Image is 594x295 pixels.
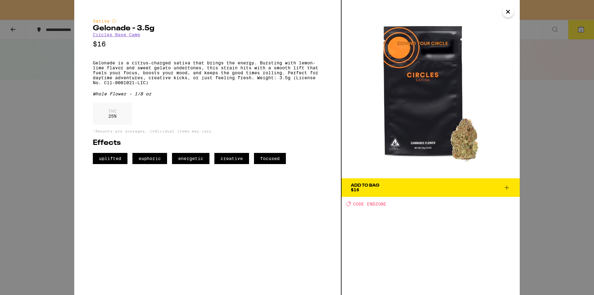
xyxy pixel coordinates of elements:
[172,153,209,164] span: energetic
[342,178,520,197] button: Add To Bag$16
[93,102,132,125] div: 25 %
[93,19,322,24] div: Sativa
[112,19,117,24] img: sativaColor.svg
[132,153,167,164] span: euphoric
[254,153,286,164] span: focused
[4,4,45,9] span: Hi. Need any help?
[93,40,322,48] p: $16
[502,6,514,17] button: Close
[353,202,386,206] span: CODE ENDZONE
[93,91,322,96] div: Whole Flower - 1/8 oz
[93,139,322,147] h2: Effects
[93,129,322,133] p: *Amounts are averages, individual items may vary.
[214,153,249,164] span: creative
[93,32,140,37] a: Circles Base Camp
[351,187,359,192] span: $16
[108,109,117,114] p: THC
[93,153,127,164] span: uplifted
[351,183,379,188] div: Add To Bag
[93,25,322,32] h2: Gelonade - 3.5g
[93,60,322,85] p: Gelonade is a citrus-charged sativa that brings the energy. Bursting with lemon-lime flavor and s...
